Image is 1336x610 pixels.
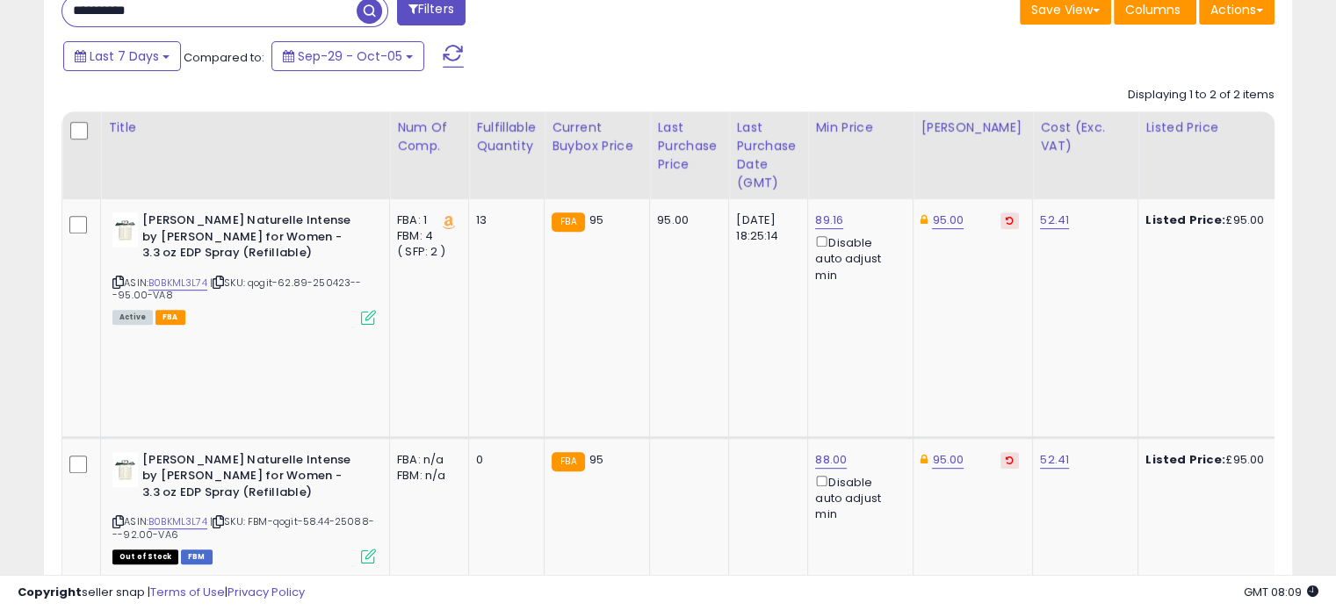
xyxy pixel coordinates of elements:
span: | SKU: qogit-62.89-250423---95.00-VA8 [112,276,362,302]
span: All listings currently available for purchase on Amazon [112,310,153,325]
a: Terms of Use [150,584,225,600]
b: [PERSON_NAME] Naturelle Intense by [PERSON_NAME] for Women - 3.3 oz EDP Spray (Refillable) [142,212,356,266]
small: FBA [552,212,584,232]
a: 95.00 [932,451,964,469]
a: Privacy Policy [227,584,305,600]
div: £95.00 [1145,212,1291,228]
a: B0BKML3L74 [148,514,207,529]
b: Listed Price: [1145,212,1225,228]
div: ASIN: [112,212,376,323]
div: Fulfillable Quantity [476,118,537,155]
div: 95.00 [657,212,715,228]
button: Sep-29 - Oct-05 [271,41,424,71]
a: 95.00 [932,212,964,229]
img: 31qPqWnzBhL._SL40_.jpg [112,452,138,487]
b: Listed Price: [1145,451,1225,468]
img: 31qPqWnzBhL._SL40_.jpg [112,212,138,248]
b: [PERSON_NAME] Naturelle Intense by [PERSON_NAME] for Women - 3.3 oz EDP Spray (Refillable) [142,452,356,506]
span: Last 7 Days [90,47,159,65]
span: FBM [181,549,213,564]
span: 95 [589,451,603,468]
div: seller snap | | [18,585,305,601]
button: Last 7 Days [63,41,181,71]
a: 88.00 [815,451,847,469]
div: Min Price [815,118,906,137]
a: 89.16 [815,212,843,229]
small: FBA [552,452,584,471]
div: [DATE] 18:25:14 [736,212,794,244]
strong: Copyright [18,584,82,600]
div: Title [108,118,382,137]
div: 13 [476,212,531,228]
span: 2025-10-13 08:09 GMT [1244,584,1318,600]
div: FBM: n/a [397,468,455,484]
div: Listed Price [1145,118,1297,137]
span: Columns [1125,1,1181,18]
a: 52.41 [1040,451,1069,469]
a: 52.41 [1040,212,1069,229]
div: Num of Comp. [397,118,461,155]
a: B0BKML3L74 [148,276,207,291]
div: ( SFP: 2 ) [397,244,455,260]
div: [PERSON_NAME] [921,118,1025,137]
div: ASIN: [112,452,376,563]
span: Sep-29 - Oct-05 [298,47,402,65]
span: All listings that are currently out of stock and unavailable for purchase on Amazon [112,549,178,564]
div: 0 [476,452,531,468]
div: Disable auto adjust min [815,233,899,283]
span: | SKU: FBM-qogit-58.44-25088---92.00-VA6 [112,514,374,541]
div: FBA: n/a [397,452,455,468]
div: Displaying 1 to 2 of 2 items [1128,87,1275,104]
div: FBA: 1 [397,212,455,228]
span: FBA [155,310,185,325]
span: Compared to: [184,49,264,66]
div: Last Purchase Price [657,118,721,174]
div: FBM: 4 [397,228,455,244]
div: Disable auto adjust min [815,472,899,523]
div: Cost (Exc. VAT) [1040,118,1130,155]
div: Current Buybox Price [552,118,642,155]
div: £95.00 [1145,452,1291,468]
div: Last Purchase Date (GMT) [736,118,800,192]
span: 95 [589,212,603,228]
